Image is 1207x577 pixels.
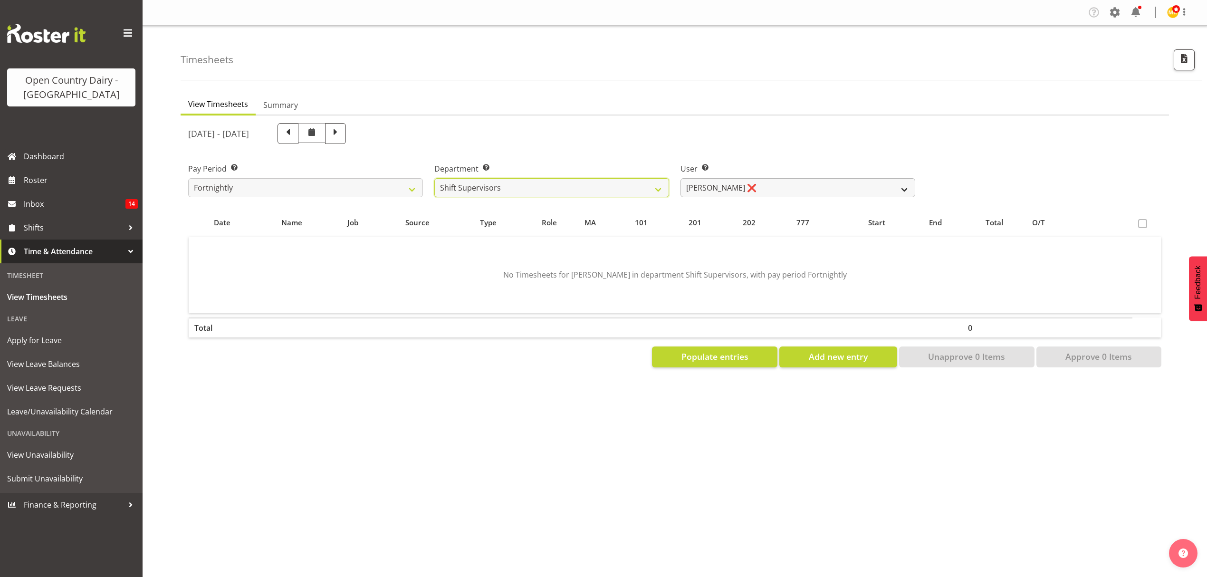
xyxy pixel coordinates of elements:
[796,217,809,228] span: 777
[680,163,915,174] label: User
[188,163,423,174] label: Pay Period
[542,217,557,228] span: Role
[7,357,135,371] span: View Leave Balances
[24,197,125,211] span: Inbox
[188,128,249,139] h5: [DATE] - [DATE]
[2,352,140,376] a: View Leave Balances
[2,376,140,400] a: View Leave Requests
[779,346,897,367] button: Add new entry
[2,266,140,285] div: Timesheet
[986,217,1003,228] span: Total
[181,54,233,65] h4: Timesheets
[1167,7,1178,18] img: milk-reception-awarua7542.jpg
[1194,266,1202,299] span: Feedback
[263,99,298,111] span: Summary
[214,217,230,228] span: Date
[2,285,140,309] a: View Timesheets
[7,24,86,43] img: Rosterit website logo
[405,217,430,228] span: Source
[434,163,669,174] label: Department
[2,309,140,328] div: Leave
[1065,350,1132,363] span: Approve 0 Items
[281,217,302,228] span: Name
[125,199,138,209] span: 14
[480,217,497,228] span: Type
[635,217,648,228] span: 101
[809,350,868,363] span: Add new entry
[652,346,777,367] button: Populate entries
[7,333,135,347] span: Apply for Leave
[17,73,126,102] div: Open Country Dairy - [GEOGRAPHIC_DATA]
[1036,346,1161,367] button: Approve 0 Items
[24,149,138,163] span: Dashboard
[7,448,135,462] span: View Unavailability
[2,423,140,443] div: Unavailability
[868,217,885,228] span: Start
[689,217,701,228] span: 201
[188,98,248,110] span: View Timesheets
[2,467,140,490] a: Submit Unavailability
[584,217,596,228] span: MA
[928,350,1005,363] span: Unapprove 0 Items
[1032,217,1045,228] span: O/T
[347,217,358,228] span: Job
[1174,49,1195,70] button: Export CSV
[2,328,140,352] a: Apply for Leave
[219,269,1130,280] p: No Timesheets for [PERSON_NAME] in department Shift Supervisors, with pay period Fortnightly
[1178,548,1188,558] img: help-xxl-2.png
[24,173,138,187] span: Roster
[7,381,135,395] span: View Leave Requests
[2,400,140,423] a: Leave/Unavailability Calendar
[7,290,135,304] span: View Timesheets
[681,350,748,363] span: Populate entries
[189,317,256,337] th: Total
[1189,256,1207,321] button: Feedback - Show survey
[24,244,124,259] span: Time & Attendance
[899,346,1035,367] button: Unapprove 0 Items
[929,217,942,228] span: End
[7,404,135,419] span: Leave/Unavailability Calendar
[743,217,756,228] span: 202
[2,443,140,467] a: View Unavailability
[24,221,124,235] span: Shifts
[962,317,1027,337] th: 0
[24,498,124,512] span: Finance & Reporting
[7,471,135,486] span: Submit Unavailability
